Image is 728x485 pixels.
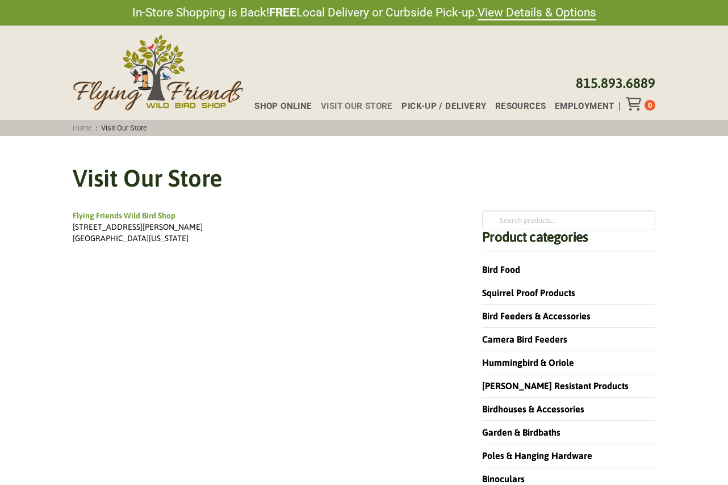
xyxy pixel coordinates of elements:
[482,264,520,275] a: Bird Food
[576,75,655,91] a: 815.893.6889
[482,210,655,230] input: Search products…
[486,102,546,111] a: Resources
[482,357,574,368] a: Hummingbird & Oriole
[245,102,312,111] a: Shop Online
[495,102,546,111] span: Resources
[626,97,645,111] div: Toggle Off Canvas Content
[648,101,652,109] span: 0
[254,102,312,111] span: Shop Online
[482,381,629,391] a: [PERSON_NAME] Resistant Products
[482,474,525,484] a: Binoculars
[482,334,567,344] a: Camera Bird Feeders
[555,102,614,111] span: Employment
[482,450,592,461] a: Poles & Hanging Hardware
[482,311,591,321] a: Bird Feeders & Accessories
[482,404,584,414] a: Birdhouses & Accessories
[73,222,450,244] div: [STREET_ADDRESS][PERSON_NAME] [GEOGRAPHIC_DATA][US_STATE]
[312,102,392,111] a: Visit Our Store
[482,427,560,437] a: Garden & Birdbaths
[401,102,486,111] span: Pick-up / Delivery
[73,35,243,111] img: Flying Friends Wild Bird Shop Logo
[98,124,151,132] span: Visit Our Store
[482,288,575,298] a: Squirrel Proof Products
[478,6,596,20] a: View Details & Options
[269,6,296,19] strong: FREE
[321,102,393,111] span: Visit Our Store
[546,102,614,111] a: Employment
[132,5,596,21] span: In-Store Shopping is Back! Local Delivery or Curbside Pick-up.
[69,124,151,132] span: :
[392,102,486,111] a: Pick-up / Delivery
[482,230,655,251] h4: Product categories
[69,124,96,132] a: Home
[73,162,655,195] h1: Visit Our Store
[73,210,450,222] div: Flying Friends Wild Bird Shop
